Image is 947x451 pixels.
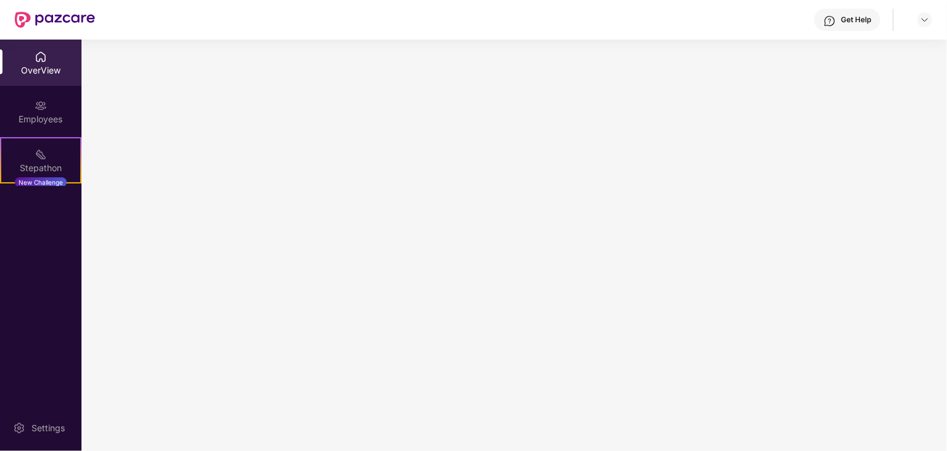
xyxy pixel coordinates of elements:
img: svg+xml;base64,PHN2ZyBpZD0iSGVscC0zMngzMiIgeG1sbnM9Imh0dHA6Ly93d3cudzMub3JnLzIwMDAvc3ZnIiB3aWR0aD... [824,15,836,27]
img: svg+xml;base64,PHN2ZyBpZD0iRHJvcGRvd24tMzJ4MzIiIHhtbG5zPSJodHRwOi8vd3d3LnczLm9yZy8yMDAwL3N2ZyIgd2... [920,15,930,25]
div: New Challenge [15,177,67,187]
img: svg+xml;base64,PHN2ZyBpZD0iSG9tZSIgeG1sbnM9Imh0dHA6Ly93d3cudzMub3JnLzIwMDAvc3ZnIiB3aWR0aD0iMjAiIG... [35,51,47,63]
div: Stepathon [1,162,80,174]
img: svg+xml;base64,PHN2ZyBpZD0iU2V0dGluZy0yMHgyMCIgeG1sbnM9Imh0dHA6Ly93d3cudzMub3JnLzIwMDAvc3ZnIiB3aW... [13,422,25,434]
div: Settings [28,422,69,434]
img: svg+xml;base64,PHN2ZyBpZD0iRW1wbG95ZWVzIiB4bWxucz0iaHR0cDovL3d3dy53My5vcmcvMjAwMC9zdmciIHdpZHRoPS... [35,99,47,112]
div: Get Help [841,15,871,25]
img: svg+xml;base64,PHN2ZyB4bWxucz0iaHR0cDovL3d3dy53My5vcmcvMjAwMC9zdmciIHdpZHRoPSIyMSIgaGVpZ2h0PSIyMC... [35,148,47,161]
img: New Pazcare Logo [15,12,95,28]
